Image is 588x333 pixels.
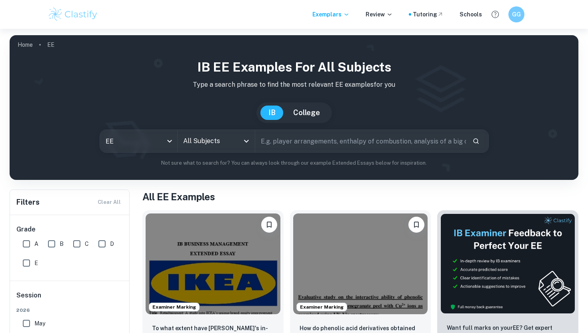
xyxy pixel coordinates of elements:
h1: All EE Examples [142,189,578,204]
p: Exemplars [312,10,350,19]
span: B [60,239,64,248]
button: College [285,106,328,120]
button: IB [260,106,284,120]
span: Examiner Marking [149,303,199,311]
h6: GG [512,10,521,19]
button: Search [469,134,483,148]
span: D [110,239,114,248]
img: Chemistry EE example thumbnail: How do phenolic acid derivatives obtaine [293,213,428,314]
h6: Filters [16,197,40,208]
img: Thumbnail [440,213,575,314]
a: Home [18,39,33,50]
p: Review [366,10,393,19]
a: Schools [460,10,482,19]
h6: Grade [16,225,124,234]
span: E [34,259,38,267]
input: E.g. player arrangements, enthalpy of combustion, analysis of a big city... [255,130,466,152]
button: Bookmark [408,217,424,233]
img: profile cover [10,35,578,180]
button: Help and Feedback [488,8,502,21]
div: EE [100,130,177,152]
button: Open [241,136,252,147]
span: 2026 [16,307,124,314]
p: EE [47,40,54,49]
img: Clastify logo [48,6,98,22]
img: Business and Management EE example thumbnail: To what extent have IKEA's in-store reta [146,213,280,314]
a: Tutoring [413,10,444,19]
p: Not sure what to search for? You can always look through our example Extended Essays below for in... [16,159,572,167]
button: GG [508,6,524,22]
p: Type a search phrase to find the most relevant EE examples for you [16,80,572,90]
h6: Session [16,291,124,307]
span: May [34,319,45,328]
button: Bookmark [261,217,277,233]
span: Examiner Marking [297,303,347,311]
span: A [34,239,38,248]
h1: IB EE examples for all subjects [16,58,572,77]
span: C [85,239,89,248]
